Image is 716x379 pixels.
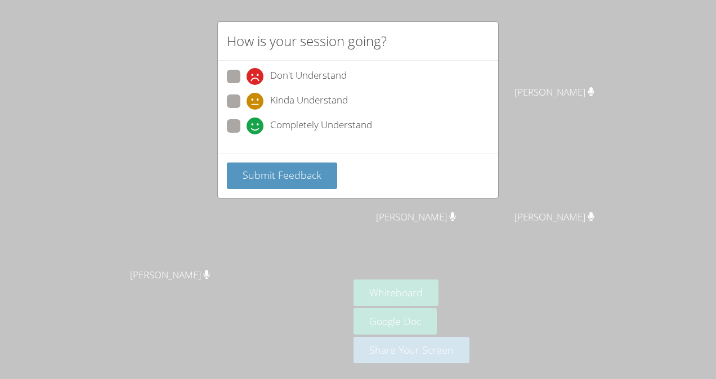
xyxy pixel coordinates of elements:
[227,31,387,51] h2: How is your session going?
[227,163,337,189] button: Submit Feedback
[270,68,347,85] span: Don't Understand
[270,118,372,134] span: Completely Understand
[243,168,321,182] span: Submit Feedback
[270,93,348,110] span: Kinda Understand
